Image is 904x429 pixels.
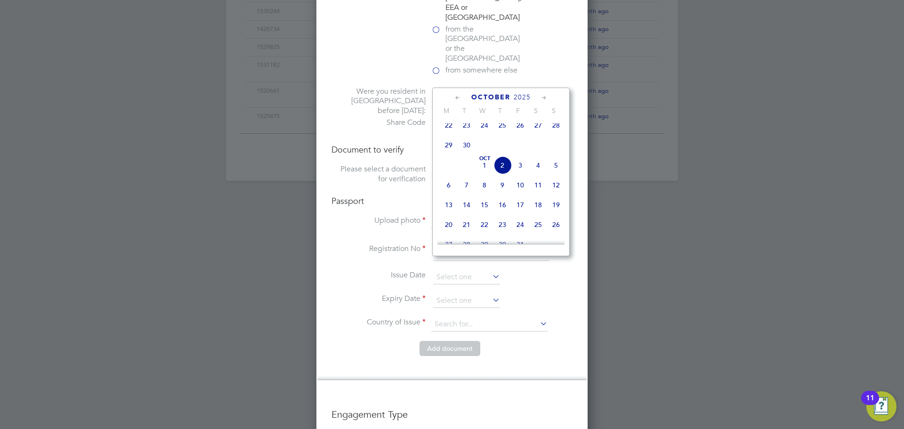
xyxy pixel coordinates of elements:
[458,176,476,194] span: 7
[331,144,573,155] h4: Document to verify
[493,176,511,194] span: 9
[331,270,426,280] label: Issue Date
[545,106,563,115] span: S
[511,196,529,214] span: 17
[433,294,500,308] input: Select one
[331,244,426,254] label: Registration No
[547,116,565,134] span: 28
[331,164,426,184] label: Please select a document for verification
[440,176,458,194] span: 6
[529,216,547,234] span: 25
[511,176,529,194] span: 10
[331,118,426,128] label: Share Code
[431,174,573,184] div: ID Card
[433,270,500,284] input: Select one
[431,164,573,174] div: Passport
[547,216,565,234] span: 26
[547,156,565,174] span: 5
[476,156,493,174] span: 1
[493,235,511,253] span: 30
[331,216,426,226] label: Upload photo
[431,317,548,332] input: Search for...
[547,196,565,214] span: 19
[529,116,547,134] span: 27
[445,87,456,97] span: Yes
[440,235,458,253] span: 27
[476,116,493,134] span: 24
[511,156,529,174] span: 3
[455,106,473,115] span: T
[437,106,455,115] span: M
[331,317,426,327] label: Country of Issue
[458,116,476,134] span: 23
[866,398,874,410] div: 11
[509,106,527,115] span: F
[476,156,493,161] span: Oct
[445,65,517,75] span: from somewhere else
[473,106,491,115] span: W
[866,391,896,421] button: Open Resource Center, 11 new notifications
[476,216,493,234] span: 22
[491,106,509,115] span: T
[529,156,547,174] span: 4
[440,196,458,214] span: 13
[440,216,458,234] span: 20
[511,216,529,234] span: 24
[527,106,545,115] span: S
[511,116,529,134] span: 26
[493,156,511,174] span: 2
[476,235,493,253] span: 29
[476,176,493,194] span: 8
[440,136,458,154] span: 29
[547,176,565,194] span: 12
[331,399,573,421] h3: Engagement Type
[511,235,529,253] span: 31
[471,93,510,101] span: October
[514,93,531,101] span: 2025
[458,196,476,214] span: 14
[331,87,426,116] label: Were you resident in [GEOGRAPHIC_DATA] before [DATE]:
[529,196,547,214] span: 18
[458,216,476,234] span: 21
[529,176,547,194] span: 11
[458,136,476,154] span: 30
[493,116,511,134] span: 25
[493,216,511,234] span: 23
[440,116,458,134] span: 22
[493,196,511,214] span: 16
[476,196,493,214] span: 15
[420,341,480,356] button: Add document
[445,24,525,64] span: from the [GEOGRAPHIC_DATA] or the [GEOGRAPHIC_DATA]
[331,195,573,206] h4: Passport
[458,235,476,253] span: 28
[331,294,426,304] label: Expiry Date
